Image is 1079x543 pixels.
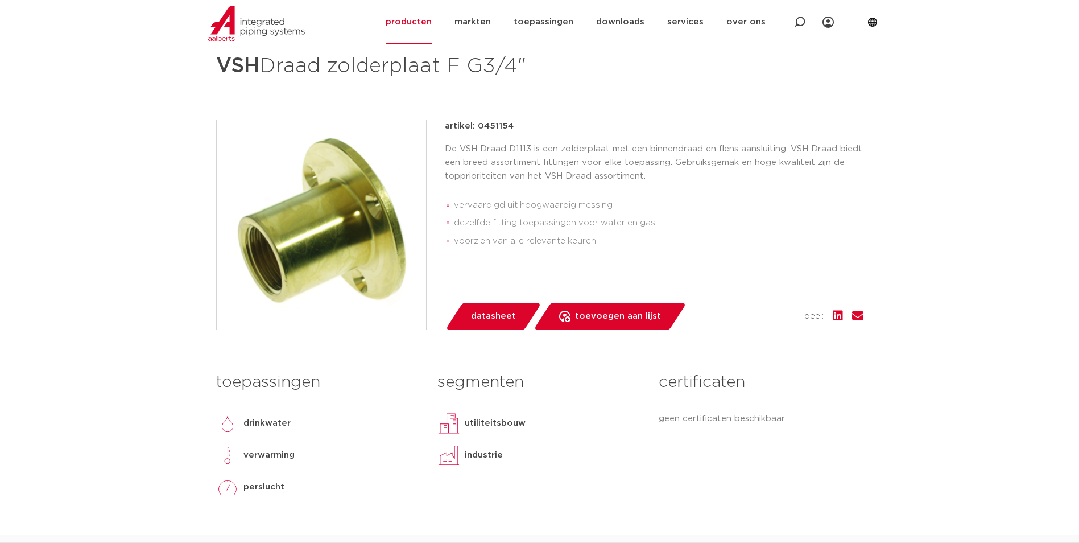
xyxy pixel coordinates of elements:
[216,371,420,394] h3: toepassingen
[243,449,295,462] p: verwarming
[216,444,239,467] img: verwarming
[465,417,526,430] p: utiliteitsbouw
[445,120,514,133] p: artikel: 0451154
[659,412,863,426] p: geen certificaten beschikbaar
[243,417,291,430] p: drinkwater
[437,444,460,467] img: industrie
[217,120,426,330] img: Product Image for VSH Draad zolderplaat F G3/4"
[659,371,863,394] h3: certificaten
[454,196,863,215] li: vervaardigd uit hoogwaardig messing
[465,449,503,462] p: industrie
[454,232,863,250] li: voorzien van alle relevante keuren
[216,56,259,76] strong: VSH
[471,307,516,326] span: datasheet
[804,310,824,323] span: deel:
[454,214,863,232] li: dezelfde fitting toepassingen voor water en gas
[575,307,661,326] span: toevoegen aan lijst
[445,142,863,183] p: De VSH Draad D1113 is een zolderplaat met een binnendraad en flens aansluiting. VSH Draad biedt e...
[216,49,643,83] h1: Draad zolderplaat F G3/4"
[216,476,239,499] img: perslucht
[437,412,460,435] img: utiliteitsbouw
[216,412,239,435] img: drinkwater
[243,480,284,494] p: perslucht
[437,371,642,394] h3: segmenten
[445,303,541,330] a: datasheet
